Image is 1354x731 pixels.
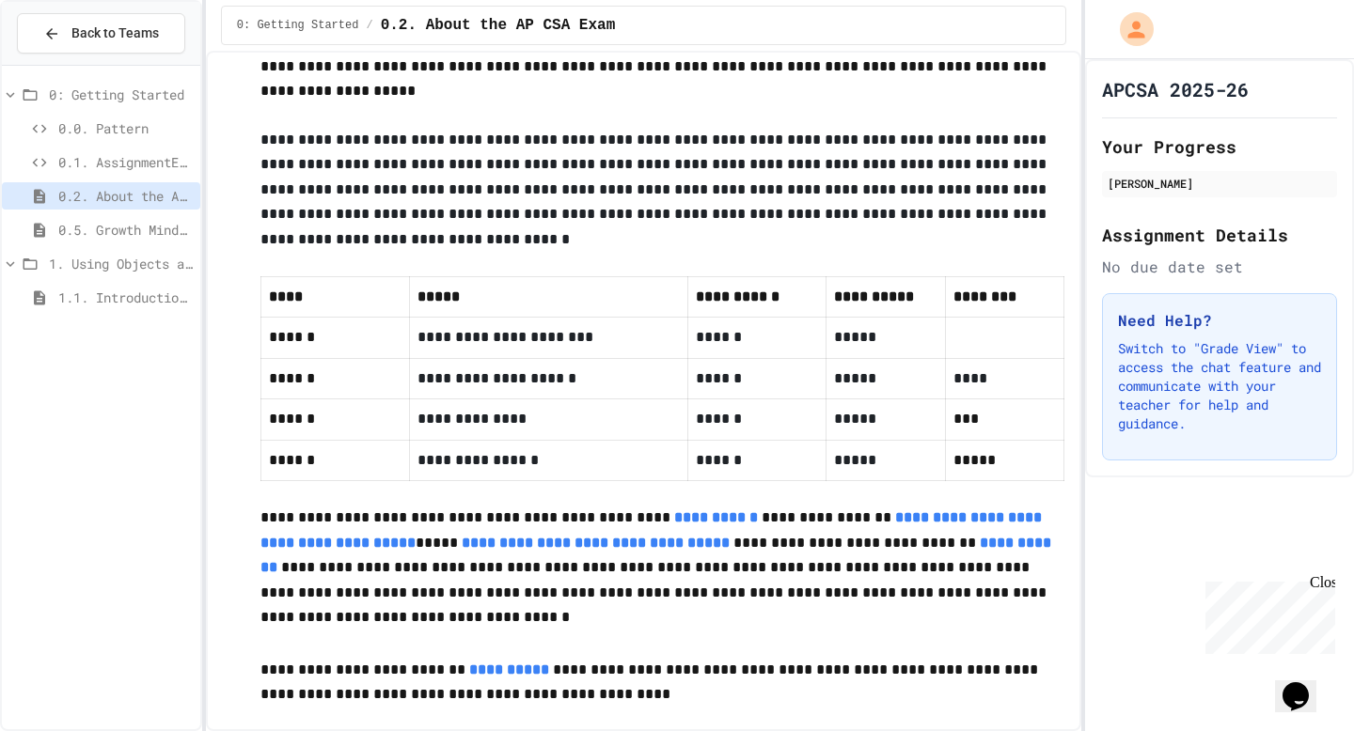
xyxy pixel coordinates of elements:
div: Chat with us now!Close [8,8,130,119]
iframe: chat widget [1198,574,1335,654]
div: [PERSON_NAME] [1108,175,1331,192]
h2: Your Progress [1102,133,1337,160]
span: 1.1. Introduction to Algorithms, Programming, and Compilers [58,288,193,307]
span: 0.2. About the AP CSA Exam [381,14,616,37]
span: 0.2. About the AP CSA Exam [58,186,193,206]
span: Back to Teams [71,23,159,43]
span: / [366,18,372,33]
span: 0: Getting Started [49,85,193,104]
span: 0.5. Growth Mindset [58,220,193,240]
span: 0.1. AssignmentExample [58,152,193,172]
span: 1. Using Objects and Methods [49,254,193,273]
h3: Need Help? [1118,309,1321,332]
button: Back to Teams [17,13,185,54]
h2: Assignment Details [1102,222,1337,248]
h1: APCSA 2025-26 [1102,76,1249,102]
iframe: chat widget [1275,656,1335,712]
p: Switch to "Grade View" to access the chat feature and communicate with your teacher for help and ... [1118,339,1321,433]
div: My Account [1100,8,1158,51]
div: No due date set [1102,256,1337,278]
span: 0: Getting Started [237,18,359,33]
span: 0.0. Pattern [58,118,193,138]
